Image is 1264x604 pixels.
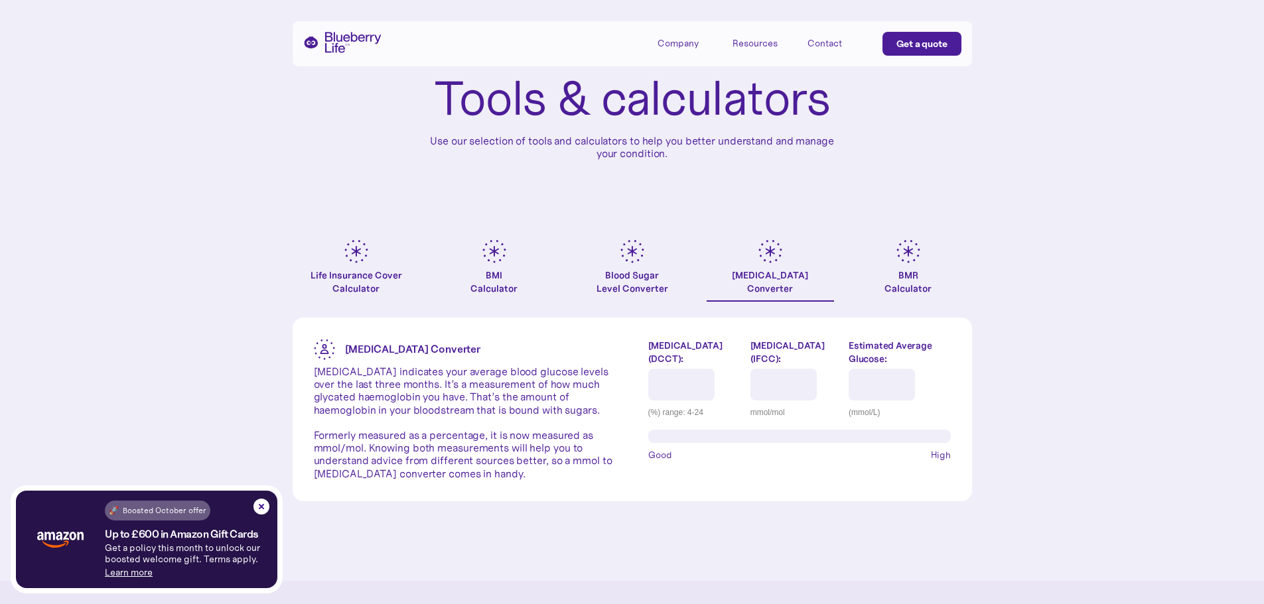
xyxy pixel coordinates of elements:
div: mmol/mol [750,406,839,419]
p: Get a policy this month to unlock our boosted welcome gift. Terms apply. [105,542,277,565]
div: 🚀 Boosted October offer [109,504,206,517]
h4: Up to £600 in Amazon Gift Cards [105,528,259,540]
div: [MEDICAL_DATA] Converter [732,269,808,295]
span: Good [648,448,672,461]
a: Learn more [105,566,153,578]
div: Company [658,38,699,49]
div: Blood Sugar Level Converter [597,269,668,295]
a: BMRCalculator [845,239,972,302]
p: Use our selection of tools and calculators to help you better understand and manage your condition. [420,135,845,160]
a: home [303,32,382,53]
div: Resources [733,38,778,49]
strong: [MEDICAL_DATA] Converter [345,342,481,355]
label: Estimated Average Glucose: [849,339,950,365]
p: [MEDICAL_DATA] indicates your average blood glucose levels over the last three months. It’s a mea... [314,365,616,480]
a: Blood SugarLevel Converter [569,239,696,302]
div: BMR Calculator [884,269,932,295]
a: Get a quote [882,32,961,56]
div: Resources [733,32,792,54]
div: Company [658,32,717,54]
h1: Tools & calculators [434,74,830,124]
div: (mmol/L) [849,406,950,419]
div: Get a quote [896,37,948,50]
div: BMI Calculator [470,269,518,295]
div: (%) range: 4-24 [648,406,740,419]
div: Life Insurance Cover Calculator [293,269,420,295]
a: [MEDICAL_DATA]Converter [707,239,834,302]
a: Life Insurance Cover Calculator [293,239,420,302]
div: Contact [808,38,842,49]
label: [MEDICAL_DATA] (DCCT): [648,339,740,365]
a: BMICalculator [431,239,558,302]
a: Contact [808,32,867,54]
span: High [931,448,951,461]
label: [MEDICAL_DATA] (IFCC): [750,339,839,365]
